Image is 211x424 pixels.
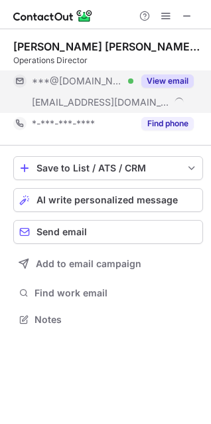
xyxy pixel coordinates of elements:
button: save-profile-one-click [13,156,203,180]
span: Notes [35,314,198,326]
div: Save to List / ATS / CRM [36,163,180,173]
button: Find work email [13,284,203,302]
button: Send email [13,220,203,244]
button: Add to email campaign [13,252,203,276]
button: Notes [13,310,203,329]
div: Operations Director [13,54,203,66]
button: Reveal Button [141,117,194,130]
button: Reveal Button [141,74,194,88]
img: ContactOut v5.3.10 [13,8,93,24]
span: ***@[DOMAIN_NAME] [32,75,123,87]
span: Send email [36,227,87,237]
span: AI write personalized message [36,195,178,205]
span: Find work email [35,287,198,299]
span: [EMAIL_ADDRESS][DOMAIN_NAME] [32,96,170,108]
span: Add to email campaign [36,259,141,269]
div: [PERSON_NAME] [PERSON_NAME] The [13,40,203,53]
button: AI write personalized message [13,188,203,212]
